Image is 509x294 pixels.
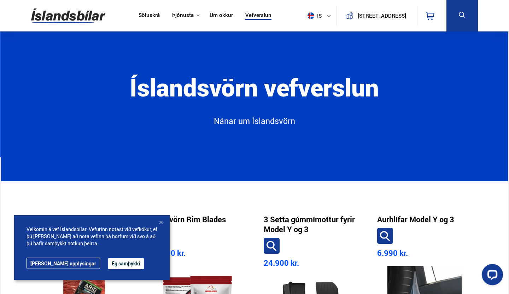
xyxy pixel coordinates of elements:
span: Velkomin á vef Íslandsbílar. Vefurinn notast við vefkökur, ef þú [PERSON_NAME] að nota vefinn þá ... [27,226,157,247]
span: 24.900 kr. [264,258,299,268]
a: [STREET_ADDRESS] [341,6,413,26]
button: Þjónusta [172,12,194,19]
a: Aurhlífar Model Y og 3 [377,214,454,224]
button: Ég samþykki [108,258,144,269]
button: is [305,5,337,26]
a: 3 Setta gúmmímottur fyrir Model Y og 3 [264,214,359,234]
a: Nánar um Íslandsvörn [120,116,388,133]
span: 6.990 kr. [377,248,408,258]
a: Um okkur [210,12,233,19]
a: Þurrkhandklæði örtrefja [37,214,120,224]
a: [PERSON_NAME] upplýsingar [27,258,100,269]
a: Vefverslun [245,12,271,19]
span: is [305,12,322,19]
h1: Íslandsvörn vefverslun [87,74,422,116]
img: G0Ugv5HjCgRt.svg [31,4,105,27]
button: [STREET_ADDRESS] [356,13,408,19]
iframe: LiveChat chat widget [476,261,506,291]
a: Felguvörn Rim Blades [150,214,226,224]
img: svg+xml;base64,PHN2ZyB4bWxucz0iaHR0cDovL3d3dy53My5vcmcvMjAwMC9zdmciIHdpZHRoPSI1MTIiIGhlaWdodD0iNT... [308,12,314,19]
a: Söluskrá [139,12,160,19]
